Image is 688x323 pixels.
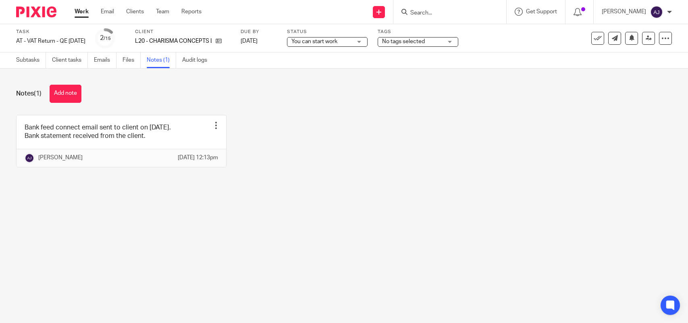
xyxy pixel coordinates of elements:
a: Notes (1) [147,52,176,68]
a: Work [75,8,89,16]
p: [DATE] 12:13pm [178,154,218,162]
a: Files [123,52,141,68]
p: [PERSON_NAME] [38,154,83,162]
div: AT - VAT Return - QE 31-08-2025 [16,37,85,45]
a: Team [156,8,169,16]
img: svg%3E [25,153,34,163]
img: svg%3E [650,6,663,19]
span: [DATE] [241,38,258,44]
input: Search [409,10,482,17]
span: No tags selected [382,39,425,44]
label: Due by [241,29,277,35]
a: Client tasks [52,52,88,68]
div: 2 [100,33,111,43]
img: Pixie [16,6,56,17]
span: Get Support [526,9,557,15]
label: Status [287,29,368,35]
button: Add note [50,85,81,103]
a: Audit logs [182,52,213,68]
p: L20 - CHARISMA CONCEPTS LTD [135,37,212,45]
a: Subtasks [16,52,46,68]
a: Reports [181,8,202,16]
p: [PERSON_NAME] [602,8,646,16]
a: Emails [94,52,116,68]
div: AT - VAT Return - QE [DATE] [16,37,85,45]
a: Email [101,8,114,16]
label: Client [135,29,231,35]
h1: Notes [16,90,42,98]
label: Task [16,29,85,35]
label: Tags [378,29,458,35]
span: (1) [34,90,42,97]
small: /15 [104,36,111,41]
a: Clients [126,8,144,16]
span: You can start work [291,39,337,44]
